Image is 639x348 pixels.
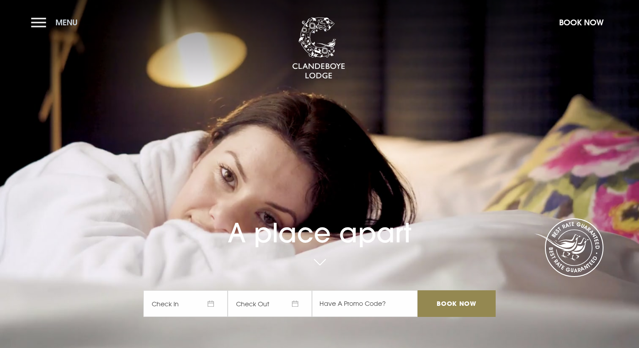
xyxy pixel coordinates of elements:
span: Check In [143,290,228,317]
input: Book Now [418,290,496,317]
img: Clandeboye Lodge [292,17,345,79]
span: Menu [55,17,78,28]
button: Book Now [555,13,608,32]
button: Menu [31,13,82,32]
input: Have A Promo Code? [312,290,418,317]
span: Check Out [228,290,312,317]
h1: A place apart [143,196,496,249]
